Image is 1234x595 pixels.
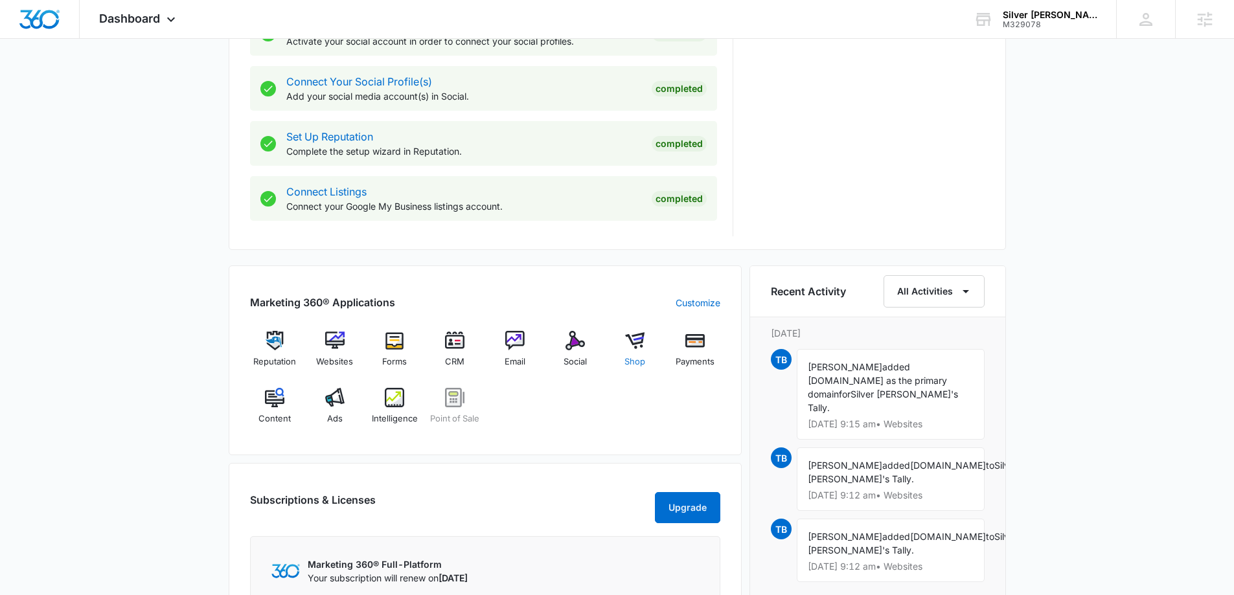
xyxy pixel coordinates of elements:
span: [DOMAIN_NAME] [910,531,986,542]
span: Silver [PERSON_NAME]'s Tally. [808,388,958,413]
a: Set Up Reputation [286,130,373,143]
a: Connect Listings [286,185,367,198]
p: [DATE] 9:12 am • Websites [808,491,974,500]
span: Intelligence [372,412,418,425]
span: [DOMAIN_NAME] [910,460,986,471]
span: [PERSON_NAME] [808,460,882,471]
div: Completed [652,191,707,207]
span: for [839,388,851,399]
a: Forms [370,331,420,377]
span: Shop [624,355,645,368]
a: Websites [310,331,360,377]
div: Completed [652,136,707,152]
a: Shop [610,331,660,377]
span: [PERSON_NAME] [808,531,882,542]
span: Point of Sale [430,412,479,425]
a: Connect Your Social Profile(s) [286,75,432,88]
span: to [986,460,994,471]
a: Reputation [250,331,300,377]
span: Social [564,355,587,368]
div: account id [1003,20,1097,29]
div: account name [1003,10,1097,20]
p: [DATE] [771,326,985,340]
span: Websites [316,355,353,368]
a: Social [550,331,600,377]
span: [PERSON_NAME] [808,361,882,372]
button: Upgrade [655,492,720,523]
a: Point of Sale [430,388,480,434]
span: Payments [676,355,714,368]
span: TB [771,519,792,539]
span: Ads [327,412,343,425]
span: Dashboard [99,12,160,25]
span: added [882,531,910,542]
span: to [986,531,994,542]
span: CRM [445,355,464,368]
a: Content [250,388,300,434]
p: Complete the setup wizard in Reputation. [286,144,641,158]
h6: Recent Activity [771,284,846,299]
span: Email [505,355,525,368]
a: Ads [310,388,360,434]
a: Intelligence [370,388,420,434]
img: Marketing 360 Logo [271,564,300,578]
p: Marketing 360® Full-Platform [308,557,468,571]
span: [DATE] [439,572,468,583]
button: All Activities [884,275,985,308]
span: added [882,460,910,471]
a: CRM [430,331,480,377]
a: Email [490,331,540,377]
span: Content [258,412,291,425]
a: Customize [676,296,720,309]
span: Forms [382,355,407,368]
span: TB [771,447,792,468]
div: Completed [652,81,707,96]
a: Payments [670,331,720,377]
p: Activate your social account in order to connect your social profiles. [286,34,641,48]
p: [DATE] 9:15 am • Websites [808,420,974,429]
p: Connect your Google My Business listings account. [286,199,641,213]
p: [DATE] 9:12 am • Websites [808,562,974,571]
p: Add your social media account(s) in Social. [286,89,641,103]
span: Reputation [253,355,296,368]
h2: Marketing 360® Applications [250,295,395,310]
span: added [DOMAIN_NAME] as the primary domain [808,361,947,399]
h2: Subscriptions & Licenses [250,492,376,518]
p: Your subscription will renew on [308,571,468,585]
span: TB [771,349,792,370]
